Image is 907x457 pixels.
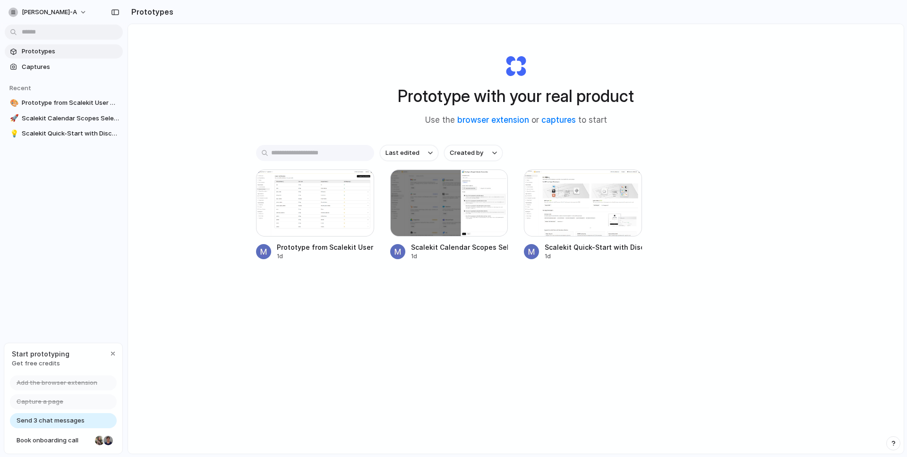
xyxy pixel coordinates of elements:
[17,416,85,425] span: Send 3 chat messages
[103,435,114,446] div: Christian Iacullo
[5,44,123,59] a: Prototypes
[94,435,105,446] div: Nicole Kubica
[5,60,123,74] a: Captures
[450,148,483,158] span: Created by
[22,62,119,72] span: Captures
[17,436,91,445] span: Book onboarding call
[5,5,92,20] button: [PERSON_NAME]-a
[9,114,18,123] button: 🚀
[10,433,117,448] a: Book onboarding call
[9,98,18,108] button: 🎨
[390,169,508,261] a: Scalekit Calendar Scopes SelectorScalekit Calendar Scopes Selector1d
[22,114,119,123] span: Scalekit Calendar Scopes Selector
[256,169,374,261] a: Prototype from Scalekit User AttributesPrototype from Scalekit User Attributes1d
[22,8,77,17] span: [PERSON_NAME]-a
[9,129,18,138] button: 💡
[425,114,607,127] span: Use the or to start
[10,128,17,139] div: 💡
[17,397,63,406] span: Capture a page
[541,115,576,125] a: captures
[457,115,529,125] a: browser extension
[398,84,634,109] h1: Prototype with your real product
[385,148,419,158] span: Last edited
[22,47,119,56] span: Prototypes
[10,113,17,124] div: 🚀
[277,242,374,252] div: Prototype from Scalekit User Attributes
[22,129,119,138] span: Scalekit Quick-Start with Discord Button
[411,252,508,261] div: 1d
[22,98,119,108] span: Prototype from Scalekit User Attributes
[5,96,123,110] a: 🎨Prototype from Scalekit User Attributes
[545,252,642,261] div: 1d
[128,6,173,17] h2: Prototypes
[545,242,642,252] div: Scalekit Quick-Start with Discord Button
[277,252,374,261] div: 1d
[5,127,123,141] a: 💡Scalekit Quick-Start with Discord Button
[411,242,508,252] div: Scalekit Calendar Scopes Selector
[17,378,97,388] span: Add the browser extension
[524,169,642,261] a: Scalekit Quick-Start with Discord ButtonScalekit Quick-Start with Discord Button1d
[9,84,31,92] span: Recent
[12,349,69,359] span: Start prototyping
[5,111,123,126] a: 🚀Scalekit Calendar Scopes Selector
[380,145,438,161] button: Last edited
[10,98,17,109] div: 🎨
[444,145,503,161] button: Created by
[12,359,69,368] span: Get free credits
